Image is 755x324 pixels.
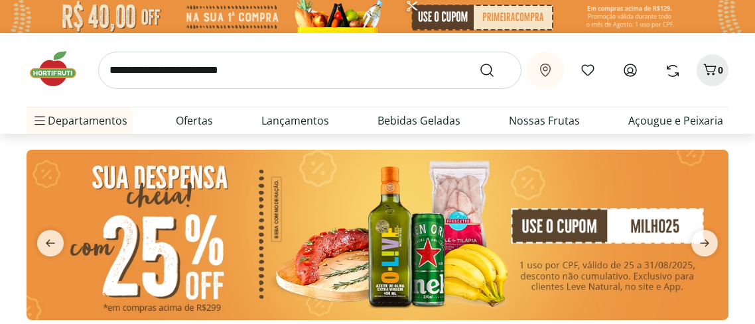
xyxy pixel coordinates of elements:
[32,105,48,136] button: Menu
[27,150,728,319] img: cupom
[628,113,723,129] a: Açougue e Peixaria
[261,113,329,129] a: Lançamentos
[697,54,728,86] button: Carrinho
[176,113,213,129] a: Ofertas
[32,105,127,136] span: Departamentos
[27,230,74,256] button: previous
[377,113,460,129] a: Bebidas Geladas
[98,52,521,89] input: search
[718,64,723,76] span: 0
[681,230,728,256] button: next
[509,113,580,129] a: Nossas Frutas
[27,49,93,89] img: Hortifruti
[479,62,511,78] button: Submit Search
